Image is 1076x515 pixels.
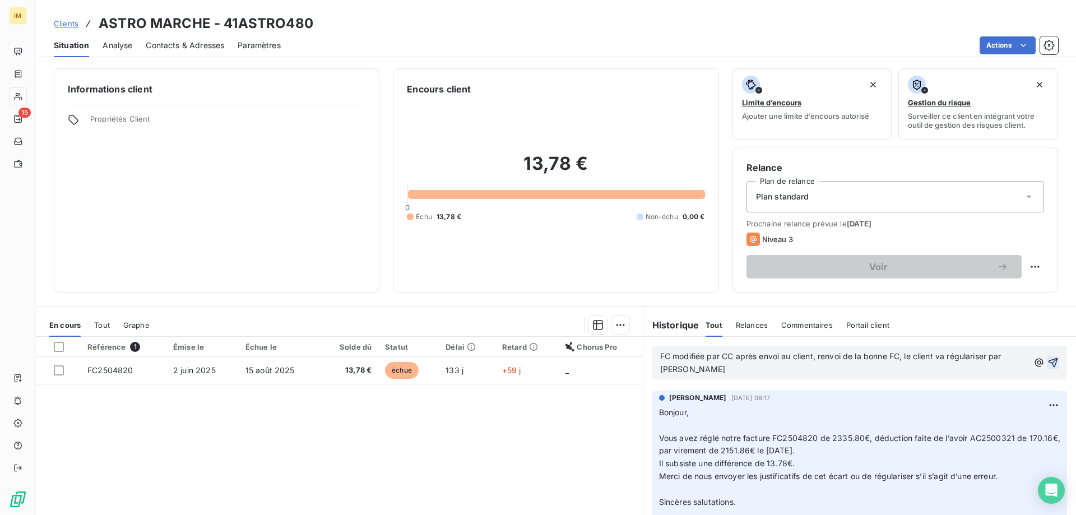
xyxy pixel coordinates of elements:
div: Chorus Pro [565,342,636,351]
div: Open Intercom Messenger [1038,477,1065,504]
span: 0,00 € [683,212,705,222]
span: Non-échu [646,212,678,222]
span: +59 j [502,365,521,375]
span: Commentaires [781,321,833,330]
span: Merci de nous envoyer les justificatifs de cet écart ou de régulariser s’il s’agit d’une erreur. [659,471,998,481]
span: Tout [706,321,722,330]
span: 15 août 2025 [245,365,295,375]
span: 133 j [446,365,463,375]
button: Actions [980,36,1036,54]
span: Ajouter une limite d’encours autorisé [742,112,869,120]
h6: Relance [746,161,1044,174]
div: Échue le [245,342,313,351]
div: Solde dû [326,342,372,351]
span: Clients [54,19,78,28]
div: Référence [87,342,160,352]
span: Relances [736,321,768,330]
span: Contacts & Adresses [146,40,224,51]
button: Limite d’encoursAjouter une limite d’encours autorisé [732,68,892,140]
span: [PERSON_NAME] [669,393,727,403]
div: IM [9,7,27,25]
span: Situation [54,40,89,51]
div: Statut [385,342,432,351]
span: Vous avez réglé notre facture FC2504820 de 2335.80€, déduction faite de l’avoir AC2500321 de 170.... [659,433,1063,456]
span: Analyse [103,40,132,51]
h3: ASTRO MARCHE - 41ASTRO480 [99,13,313,34]
span: Tout [94,321,110,330]
span: _ [565,365,569,375]
span: [DATE] [847,219,872,228]
h2: 13,78 € [407,152,704,186]
a: Clients [54,18,78,29]
span: Limite d’encours [742,98,801,107]
span: échue [385,362,419,379]
span: Portail client [846,321,889,330]
span: En cours [49,321,81,330]
span: Graphe [123,321,150,330]
span: 13,78 € [326,365,372,376]
span: Niveau 3 [762,235,793,244]
span: Surveiller ce client en intégrant votre outil de gestion des risques client. [908,112,1049,129]
span: Prochaine relance prévue le [746,219,1044,228]
span: Bonjour, [659,407,689,417]
h6: Historique [643,318,699,332]
button: Voir [746,255,1022,279]
span: FC modifiée par CC après envoi au client, renvoi de la bonne FC, le client va régulariser par [PE... [660,351,1004,374]
div: Délai [446,342,488,351]
div: Retard [502,342,553,351]
div: Émise le [173,342,232,351]
span: Voir [760,262,997,271]
span: 1 [130,342,140,352]
span: Paramètres [238,40,281,51]
span: FC2504820 [87,365,133,375]
span: 0 [405,203,410,212]
h6: Encours client [407,82,471,96]
span: 15 [18,108,31,118]
span: 2 juin 2025 [173,365,216,375]
span: 13,78 € [437,212,461,222]
span: Échu [416,212,432,222]
button: Gestion du risqueSurveiller ce client en intégrant votre outil de gestion des risques client. [898,68,1058,140]
h6: Informations client [68,82,365,96]
span: Gestion du risque [908,98,971,107]
span: [DATE] 08:17 [731,395,771,401]
span: Il subsiste une différence de 13.78€. [659,458,795,468]
span: Propriétés Client [90,114,365,130]
img: Logo LeanPay [9,490,27,508]
span: Plan standard [756,191,809,202]
span: Sincères salutations. [659,497,736,507]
